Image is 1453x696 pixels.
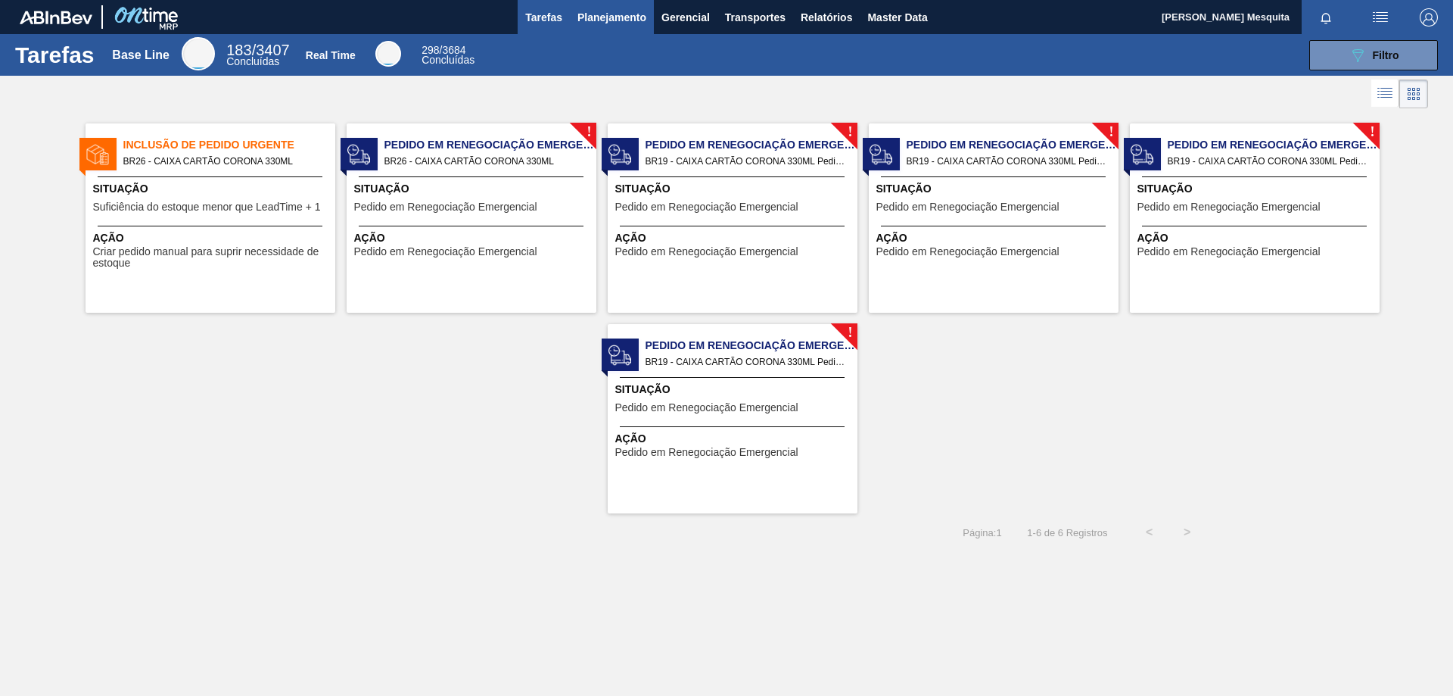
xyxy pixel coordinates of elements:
[646,153,845,170] span: BR19 - CAIXA CARTÃO CORONA 330ML Pedido - 2015018
[422,45,474,65] div: Real Time
[646,354,845,370] span: BR19 - CAIXA CARTÃO CORONA 330ML Pedido - 2015016
[1370,126,1374,138] span: !
[1420,8,1438,27] img: Logout
[907,137,1119,153] span: Pedido em Renegociação Emergencial
[615,230,854,246] span: Ação
[907,153,1106,170] span: BR19 - CAIXA CARTÃO CORONA 330ML Pedido - 2015019
[347,143,370,166] img: status
[354,201,537,213] span: Pedido em Renegociação Emergencial
[1109,126,1113,138] span: !
[1399,80,1428,108] div: Visão em Cards
[608,143,631,166] img: status
[646,137,857,153] span: Pedido em Renegociação Emergencial
[1371,80,1399,108] div: Visão em Lista
[876,246,1059,257] span: Pedido em Renegociação Emergencial
[577,8,646,27] span: Planejamento
[354,230,593,246] span: Ação
[422,44,439,56] span: 298
[615,447,798,458] span: Pedido em Renegociação Emergencial
[123,137,335,153] span: Inclusão de Pedido Urgente
[1373,49,1399,61] span: Filtro
[963,527,1001,538] span: Página : 1
[876,181,1115,197] span: Situação
[1168,153,1367,170] span: BR19 - CAIXA CARTÃO CORONA 330ML Pedido - 2015017
[615,431,854,447] span: Ação
[646,338,857,354] span: Pedido em Renegociação Emergencial
[226,42,251,58] span: 183
[661,8,710,27] span: Gerencial
[1371,8,1389,27] img: userActions
[226,55,279,67] span: Concluídas
[867,8,927,27] span: Master Data
[93,181,331,197] span: Situação
[226,44,289,67] div: Base Line
[1168,137,1380,153] span: Pedido em Renegociação Emergencial
[608,344,631,367] img: status
[93,201,321,213] span: Suficiência do estoque menor que LeadTime + 1
[354,246,537,257] span: Pedido em Renegociação Emergencial
[226,42,289,58] span: / 3407
[384,153,584,170] span: BR26 - CAIXA CARTÃO CORONA 330ML
[422,54,474,66] span: Concluídas
[375,41,401,67] div: Real Time
[1137,181,1376,197] span: Situação
[1137,246,1321,257] span: Pedido em Renegociação Emergencial
[848,126,852,138] span: !
[182,37,215,70] div: Base Line
[93,246,331,270] span: Criar pedido manual para suprir necessidade de estoque
[1168,513,1206,551] button: >
[20,11,92,24] img: TNhmsLtSVTkK8tSr43FrP2fwEKptu5GPRR3wAAAABJRU5ErkJggg==
[15,46,95,64] h1: Tarefas
[1309,40,1438,70] button: Filtro
[725,8,786,27] span: Transportes
[1137,230,1376,246] span: Ação
[615,246,798,257] span: Pedido em Renegociação Emergencial
[306,49,356,61] div: Real Time
[525,8,562,27] span: Tarefas
[870,143,892,166] img: status
[615,201,798,213] span: Pedido em Renegociação Emergencial
[354,181,593,197] span: Situação
[1131,513,1168,551] button: <
[384,137,596,153] span: Pedido em Renegociação Emergencial
[123,153,323,170] span: BR26 - CAIXA CARTÃO CORONA 330ML
[86,143,109,166] img: status
[93,230,331,246] span: Ação
[615,402,798,414] span: Pedido em Renegociação Emergencial
[876,201,1059,213] span: Pedido em Renegociação Emergencial
[1025,527,1108,538] span: 1 - 6 de 6 Registros
[1131,143,1153,166] img: status
[615,382,854,398] span: Situação
[422,44,465,56] span: / 3684
[112,48,170,62] div: Base Line
[586,126,591,138] span: !
[1302,7,1350,28] button: Notificações
[615,181,854,197] span: Situação
[848,327,852,339] span: !
[1137,201,1321,213] span: Pedido em Renegociação Emergencial
[876,230,1115,246] span: Ação
[801,8,852,27] span: Relatórios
